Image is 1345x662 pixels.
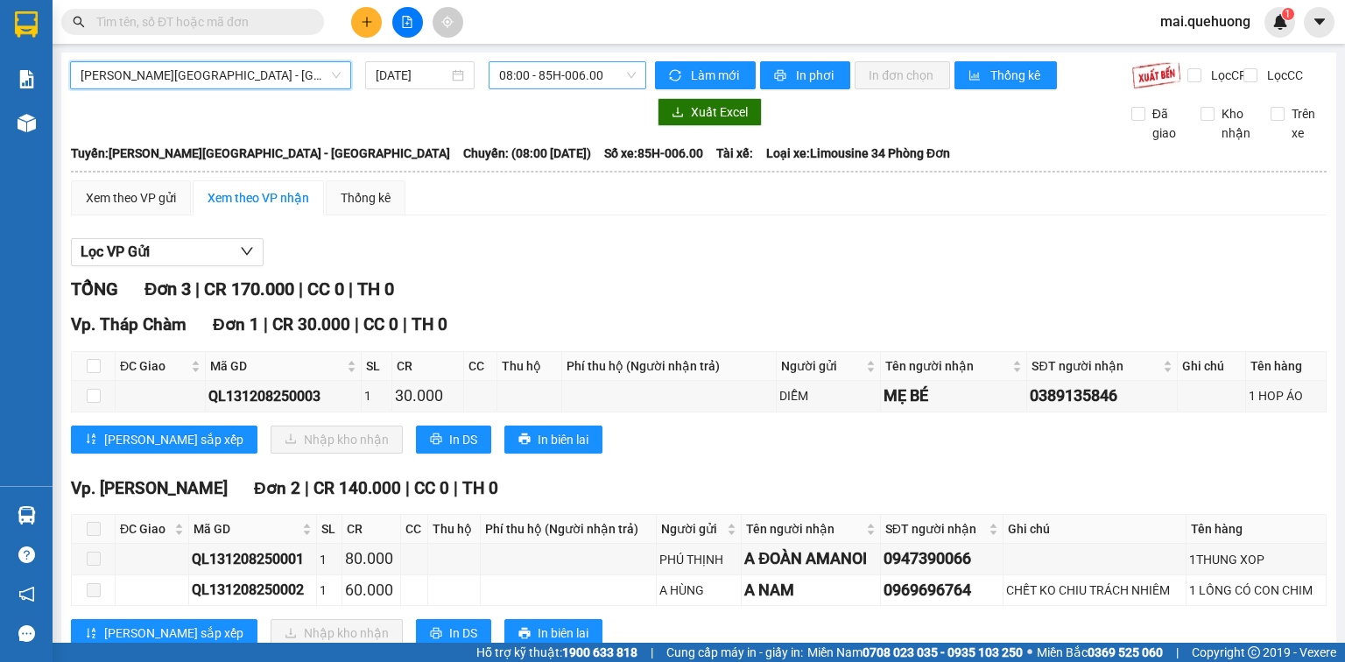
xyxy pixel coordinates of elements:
span: Loại xe: Limousine 34 Phòng Đơn [766,144,950,163]
img: 9k= [1131,61,1181,89]
button: printerIn biên lai [504,426,602,454]
span: | [195,278,200,299]
span: | [651,643,653,662]
img: solution-icon [18,70,36,88]
th: Tên hàng [1187,515,1327,544]
span: [PERSON_NAME] sắp xếp [104,623,243,643]
div: 1 [320,550,339,569]
span: printer [518,627,531,641]
td: QL131208250003 [206,381,362,412]
span: Xuất Excel [691,102,748,122]
th: Ghi chú [1003,515,1187,544]
span: Trên xe [1285,104,1327,143]
td: A NAM [742,575,881,606]
img: warehouse-icon [18,506,36,525]
th: Thu hộ [428,515,481,544]
td: A ĐOÀN AMANOI [742,544,881,574]
button: syncLàm mới [655,61,756,89]
span: Kho nhận [1215,104,1257,143]
button: printerIn DS [416,426,491,454]
button: downloadNhập kho nhận [271,426,403,454]
span: Đơn 3 [144,278,191,299]
div: 1 [364,386,390,405]
span: copyright [1248,646,1260,658]
span: 1 [1285,8,1291,20]
span: | [403,314,407,335]
div: CHẾT KO CHIU TRÁCH NHIÊM [1006,581,1183,600]
span: 08:00 - 85H-006.00 [499,62,637,88]
span: notification [18,586,35,602]
span: sort-ascending [85,627,97,641]
span: mai.quehuong [1146,11,1264,32]
div: Thống kê [341,188,391,208]
strong: 0369 525 060 [1088,645,1163,659]
span: Mã GD [210,356,343,376]
span: Tên người nhận [746,519,863,539]
span: Miền Nam [807,643,1023,662]
div: 30.000 [395,384,461,408]
button: In đơn chọn [855,61,950,89]
span: | [264,314,268,335]
span: Vp. [PERSON_NAME] [71,478,228,498]
span: CC 0 [307,278,344,299]
div: QL131208250002 [192,579,313,601]
span: | [299,278,303,299]
span: CR 140.000 [313,478,401,498]
div: A ĐOÀN AMANOI [744,546,877,571]
span: plus [361,16,373,28]
td: 0389135846 [1027,381,1178,412]
span: sync [669,69,684,83]
div: QL131208250001 [192,548,313,570]
span: ⚪️ [1027,649,1032,656]
th: SL [362,352,393,381]
div: MẸ BÉ [884,384,1024,408]
span: download [672,106,684,120]
span: | [454,478,458,498]
div: 1 HOP ÁO [1249,386,1323,405]
div: 1THUNG XOP [1189,550,1323,569]
button: printerIn phơi [760,61,850,89]
button: downloadXuất Excel [658,98,762,126]
img: icon-new-feature [1272,14,1288,30]
sup: 1 [1282,8,1294,20]
button: aim [433,7,463,38]
span: SĐT người nhận [885,519,985,539]
button: plus [351,7,382,38]
div: A NAM [744,578,877,602]
button: printerIn biên lai [504,619,602,647]
th: Phí thu hộ (Người nhận trả) [562,352,777,381]
span: [PERSON_NAME] sắp xếp [104,430,243,449]
span: caret-down [1312,14,1327,30]
span: ĐC Giao [120,356,187,376]
span: file-add [401,16,413,28]
span: | [305,478,309,498]
th: Ghi chú [1178,352,1246,381]
th: CR [342,515,401,544]
th: Phí thu hộ (Người nhận trả) [481,515,657,544]
strong: 1900 633 818 [562,645,637,659]
span: Tên người nhận [885,356,1009,376]
span: Làm mới [691,66,742,85]
span: | [355,314,359,335]
button: printerIn DS [416,619,491,647]
span: Tài xế: [716,144,753,163]
span: In phơi [796,66,836,85]
span: CR 170.000 [204,278,294,299]
span: printer [430,433,442,447]
span: In biên lai [538,623,588,643]
span: Người gửi [781,356,863,376]
span: down [240,244,254,258]
div: 60.000 [345,578,398,602]
div: 0969696764 [884,578,1000,602]
span: Đã giao [1145,104,1188,143]
span: | [405,478,410,498]
span: ĐC Giao [120,519,171,539]
span: In DS [449,623,477,643]
span: Hỗ trợ kỹ thuật: [476,643,637,662]
input: 12/08/2025 [376,66,447,85]
img: warehouse-icon [18,114,36,132]
span: SĐT người nhận [1032,356,1159,376]
span: In biên lai [538,430,588,449]
button: Lọc VP Gửi [71,238,264,266]
span: Lọc CC [1260,66,1306,85]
